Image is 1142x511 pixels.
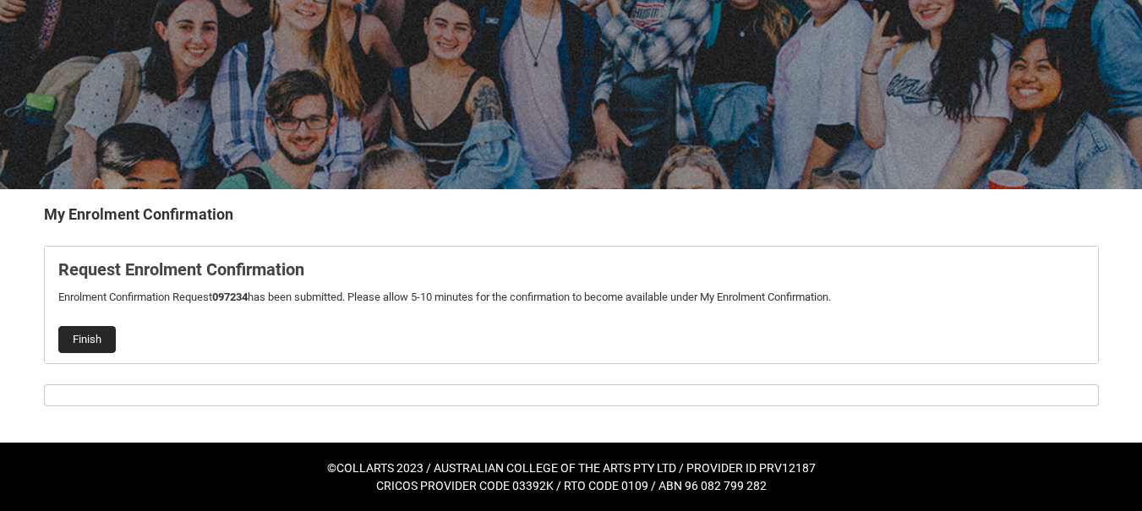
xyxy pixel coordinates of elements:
button: Finish [58,326,116,353]
b: 097234 [212,291,248,303]
article: REDU_Generate_Enrolment_Confirmation flow [44,246,1099,364]
b: Request Enrolment Confirmation [58,259,304,280]
b: My Enrolment Confirmation [44,205,233,223]
p: Enrolment Confirmation Request has been submitted. Please allow 5-10 minutes for the confirmation... [58,289,1085,306]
